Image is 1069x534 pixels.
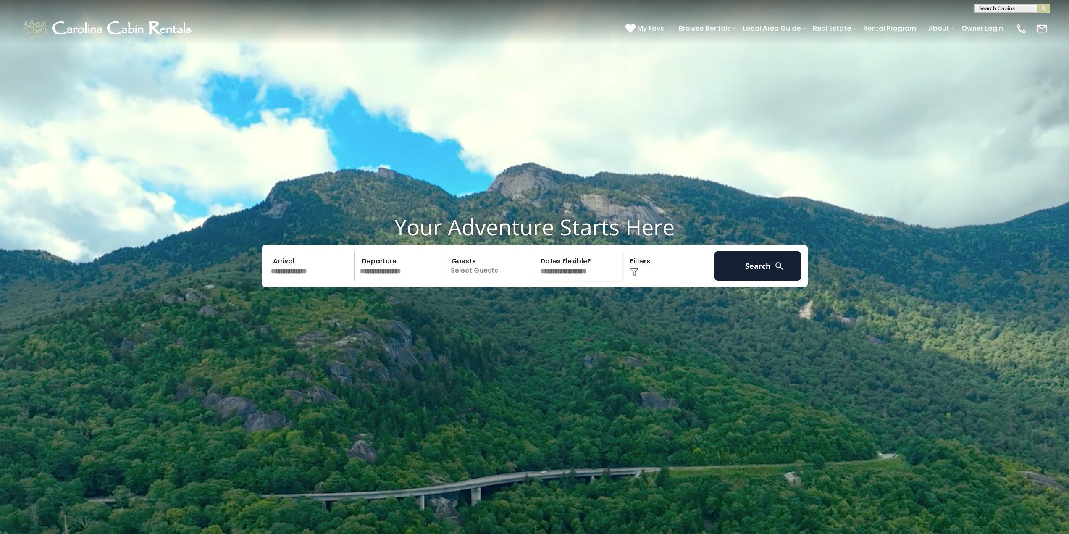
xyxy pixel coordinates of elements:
[447,251,533,281] p: Select Guests
[924,21,953,36] a: About
[6,214,1063,240] h1: Your Adventure Starts Here
[675,21,735,36] a: Browse Rentals
[957,21,1007,36] a: Owner Login
[809,21,855,36] a: Real Estate
[859,21,920,36] a: Rental Program
[21,16,195,41] img: White-1-1-2.png
[714,251,801,281] button: Search
[637,23,664,34] span: My Favs
[625,23,666,34] a: My Favs
[1016,23,1027,34] img: phone-regular-white.png
[774,261,785,271] img: search-regular-white.png
[739,21,805,36] a: Local Area Guide
[1036,23,1048,34] img: mail-regular-white.png
[630,268,638,276] img: filter--v1.png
